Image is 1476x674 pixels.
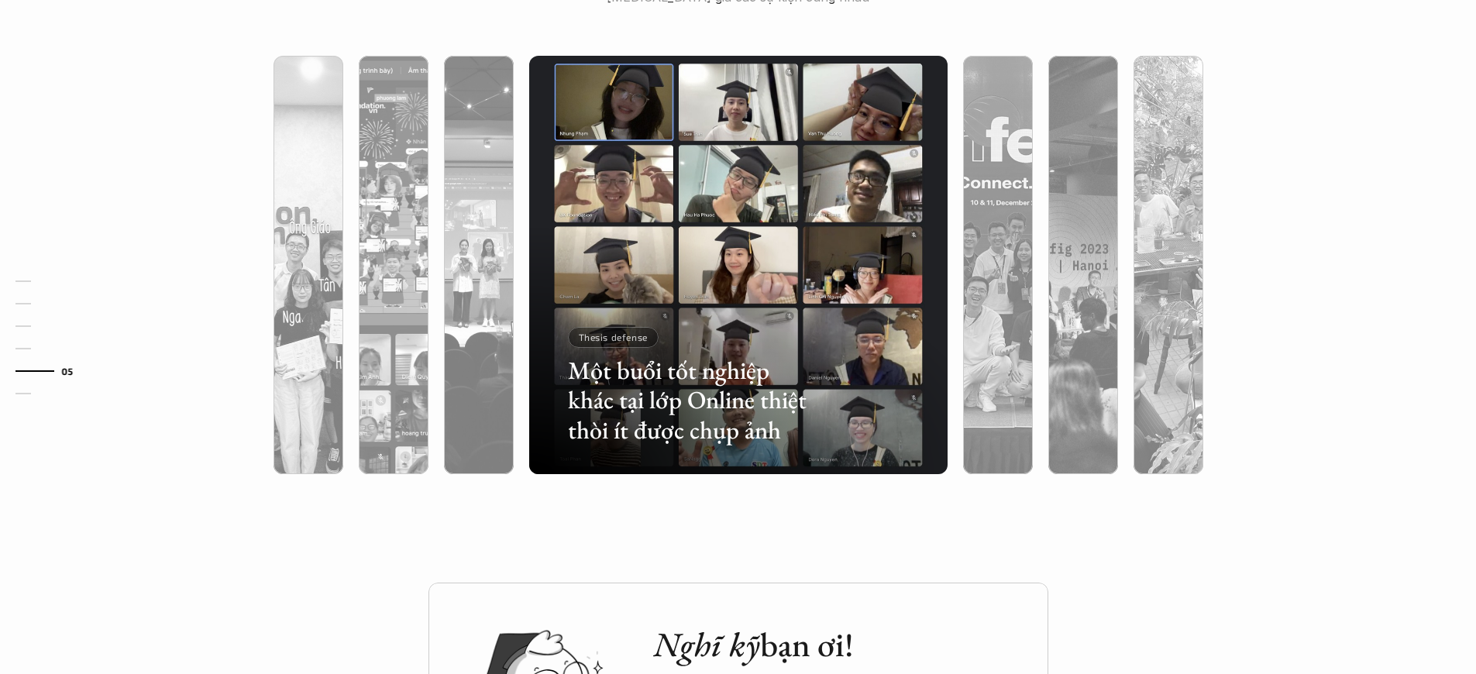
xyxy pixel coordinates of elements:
h3: Một buổi tốt nghiệp khác tại lớp Online thiệt thòi ít được chụp ảnh [568,356,817,445]
p: Thesis defense [579,332,648,342]
h2: bạn ơi! [653,624,1017,665]
a: 05 [15,362,89,380]
strong: 05 [61,365,74,376]
em: Nghĩ kỹ [653,622,760,666]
